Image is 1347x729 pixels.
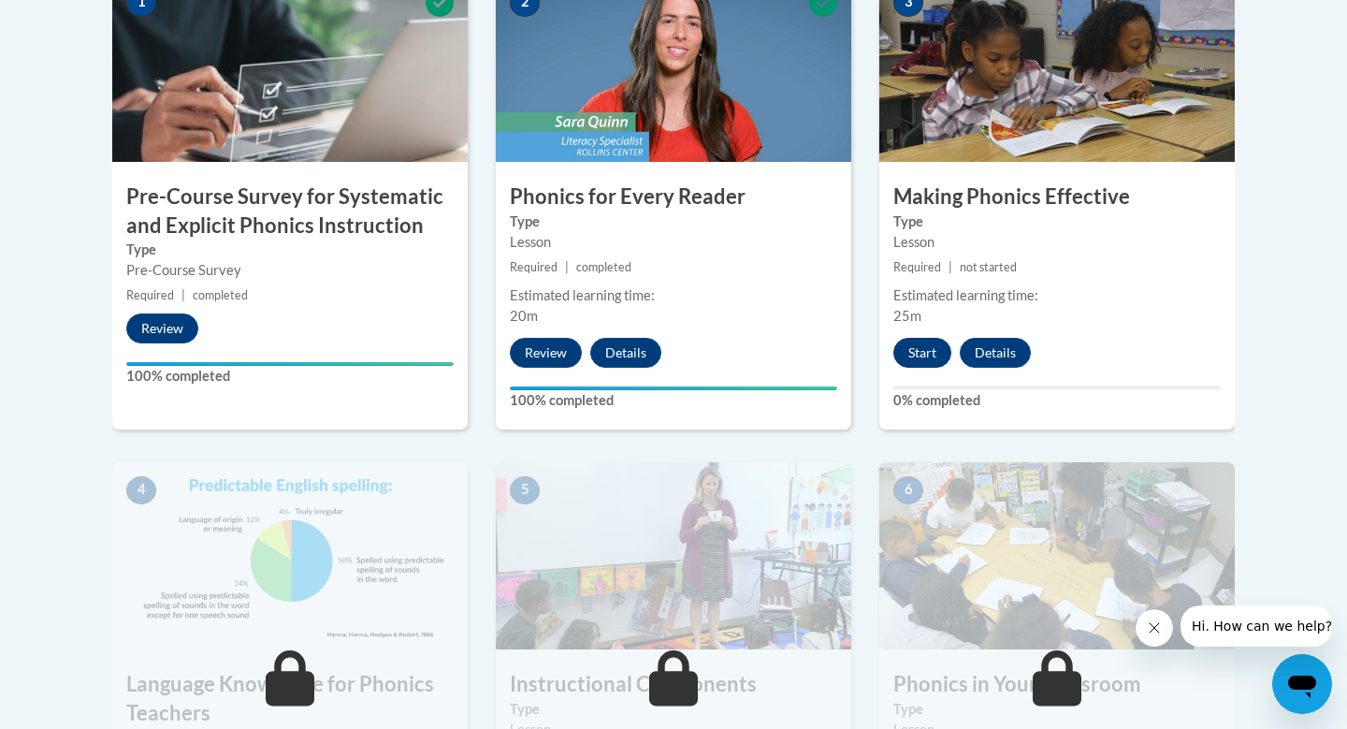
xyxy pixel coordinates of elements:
button: Details [960,338,1031,368]
label: 0% completed [893,390,1221,411]
label: Type [510,211,837,232]
div: Estimated learning time: [510,285,837,306]
img: Course Image [879,462,1235,649]
img: Course Image [496,462,851,649]
div: Lesson [893,232,1221,253]
span: | [949,260,952,274]
span: 5 [510,476,540,504]
img: Course Image [112,462,468,649]
label: 100% completed [510,390,837,411]
h3: Pre-Course Survey for Systematic and Explicit Phonics Instruction [112,182,468,241]
iframe: Button to launch messaging window [1272,654,1332,714]
div: Estimated learning time: [893,285,1221,306]
span: | [565,260,569,274]
span: completed [576,260,631,274]
iframe: Close message [1136,609,1173,647]
label: Type [893,211,1221,232]
div: Your progress [510,386,837,390]
span: Required [893,260,941,274]
iframe: Message from company [1180,605,1332,647]
h3: Phonics in Your Classroom [879,670,1235,699]
div: Your progress [126,362,454,366]
span: | [181,288,185,302]
label: Type [893,699,1221,720]
button: Details [590,338,661,368]
span: not started [960,260,1017,274]
span: 25m [893,308,921,324]
span: 4 [126,476,156,504]
div: Lesson [510,232,837,253]
div: Pre-Course Survey [126,260,454,281]
label: Type [510,699,837,720]
h3: Instructional Components [496,670,851,699]
span: Required [510,260,558,274]
button: Review [510,338,582,368]
label: 100% completed [126,366,454,386]
span: Required [126,288,174,302]
span: completed [193,288,248,302]
label: Type [126,240,454,260]
h3: Phonics for Every Reader [496,182,851,211]
h3: Language Knowledge for Phonics Teachers [112,670,468,728]
span: 20m [510,308,538,324]
button: Start [893,338,951,368]
h3: Making Phonics Effective [879,182,1235,211]
span: 6 [893,476,923,504]
button: Review [126,313,198,343]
